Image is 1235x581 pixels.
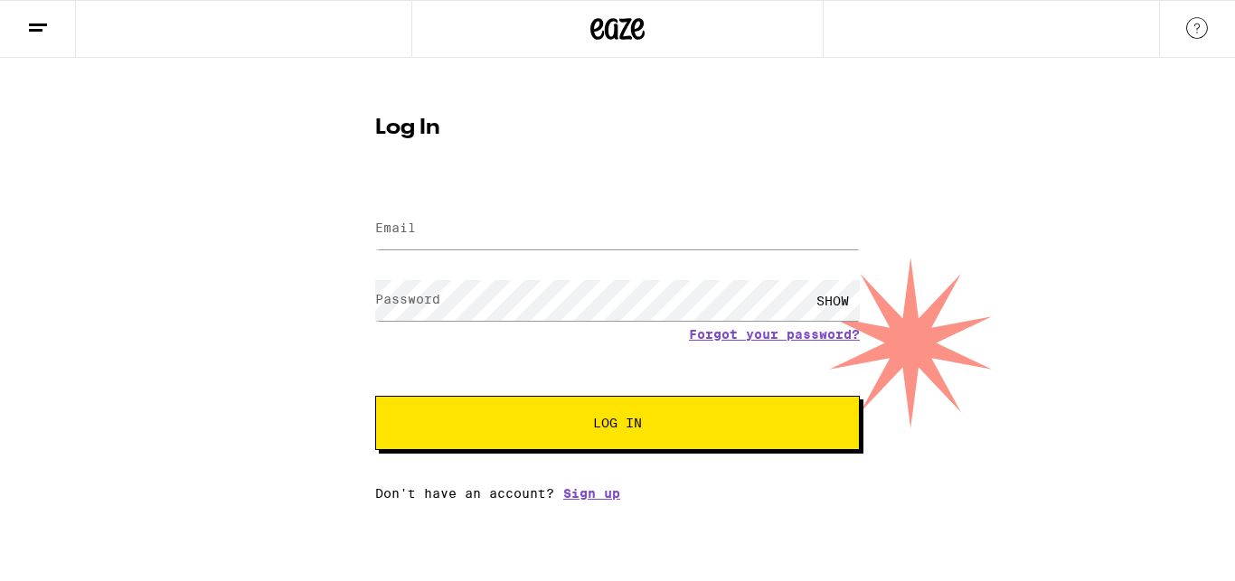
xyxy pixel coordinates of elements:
label: Password [375,292,440,306]
button: Log In [375,396,860,450]
input: Email [375,209,860,249]
a: Forgot your password? [689,327,860,342]
h1: Log In [375,117,860,139]
label: Email [375,220,416,235]
a: Sign up [563,486,620,501]
span: Log In [593,417,642,429]
div: SHOW [806,280,860,321]
div: Don't have an account? [375,486,860,501]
